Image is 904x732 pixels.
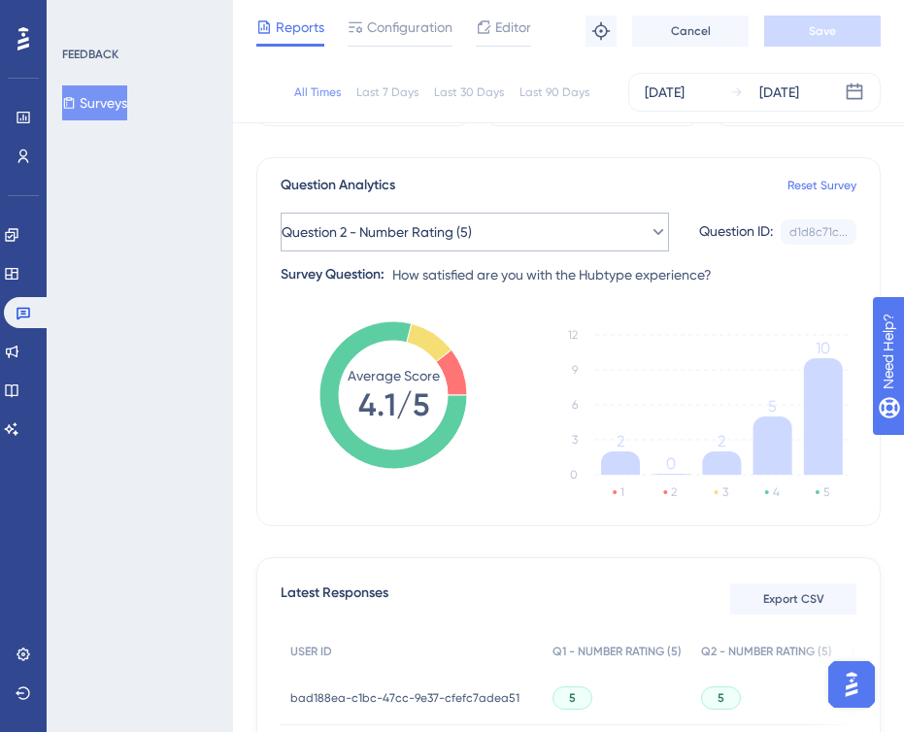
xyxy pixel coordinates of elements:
[434,84,504,100] div: Last 30 Days
[620,485,624,499] text: 1
[764,16,881,47] button: Save
[718,690,724,706] span: 5
[809,23,836,39] span: Save
[294,84,341,100] div: All Times
[789,224,848,240] div: d1d8c71c...
[722,485,728,499] text: 3
[763,591,824,607] span: Export CSV
[787,178,856,193] a: Reset Survey
[759,81,799,104] div: [DATE]
[348,368,440,383] tspan: Average Score
[572,363,578,377] tspan: 9
[572,433,578,447] tspan: 3
[276,16,324,39] span: Reports
[552,644,682,659] span: Q1 - NUMBER RATING (5)
[281,263,385,286] div: Survey Question:
[768,397,777,416] tspan: 5
[62,85,127,120] button: Surveys
[773,485,780,499] text: 4
[632,16,749,47] button: Cancel
[358,386,429,423] tspan: 4.1/5
[570,468,578,482] tspan: 0
[281,582,388,616] span: Latest Responses
[671,23,711,39] span: Cancel
[617,432,624,450] tspan: 2
[290,644,332,659] span: USER ID
[718,432,725,450] tspan: 2
[666,454,676,473] tspan: 0
[730,583,856,615] button: Export CSV
[356,84,419,100] div: Last 7 Days
[699,219,773,245] div: Question ID:
[823,485,829,499] text: 5
[519,84,589,100] div: Last 90 Days
[281,213,669,251] button: Question 2 - Number Rating (5)
[495,16,531,39] span: Editor
[701,644,832,659] span: Q2 - NUMBER RATING (5)
[568,328,578,342] tspan: 12
[816,339,830,357] tspan: 10
[645,81,685,104] div: [DATE]
[367,16,452,39] span: Configuration
[822,655,881,714] iframe: UserGuiding AI Assistant Launcher
[569,690,576,706] span: 5
[281,174,395,197] span: Question Analytics
[46,5,121,28] span: Need Help?
[282,220,472,244] span: Question 2 - Number Rating (5)
[392,263,712,286] span: How satisfied are you with the Hubtype experience?
[671,485,677,499] text: 2
[572,398,578,412] tspan: 6
[62,47,118,62] div: FEEDBACK
[290,690,519,706] span: bad188ea-c1bc-47cc-9e37-cfefc7adea51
